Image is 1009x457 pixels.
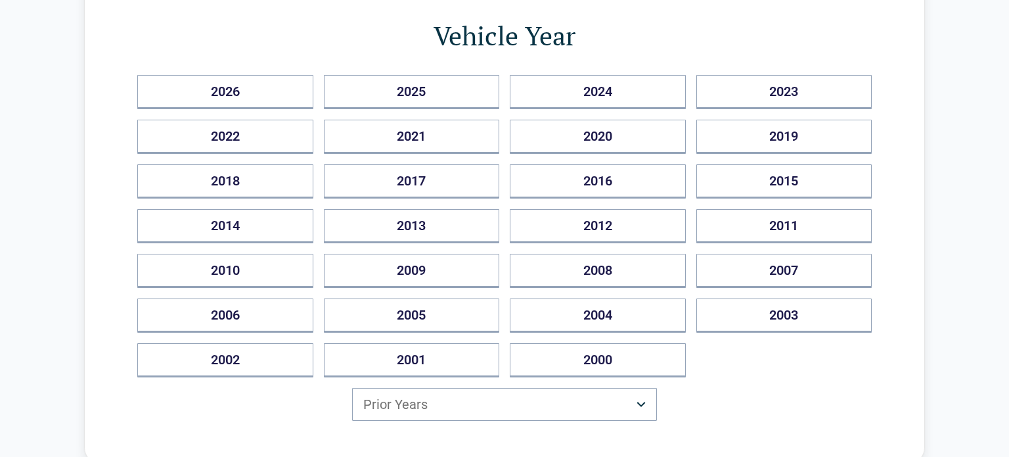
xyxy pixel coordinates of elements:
button: 2005 [324,299,500,333]
button: Prior Years [352,388,657,421]
button: 2007 [696,254,872,288]
button: 2004 [510,299,686,333]
button: 2000 [510,343,686,377]
button: 2010 [137,254,313,288]
button: 2014 [137,209,313,243]
button: 2012 [510,209,686,243]
button: 2019 [696,120,872,154]
button: 2009 [324,254,500,288]
button: 2022 [137,120,313,154]
button: 2017 [324,164,500,199]
button: 2023 [696,75,872,109]
button: 2013 [324,209,500,243]
button: 2016 [510,164,686,199]
button: 2011 [696,209,872,243]
button: 2001 [324,343,500,377]
button: 2018 [137,164,313,199]
button: 2025 [324,75,500,109]
button: 2002 [137,343,313,377]
button: 2024 [510,75,686,109]
button: 2026 [137,75,313,109]
button: 2020 [510,120,686,154]
button: 2015 [696,164,872,199]
button: 2008 [510,254,686,288]
button: 2003 [696,299,872,333]
h1: Vehicle Year [137,17,872,54]
button: 2006 [137,299,313,333]
button: 2021 [324,120,500,154]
